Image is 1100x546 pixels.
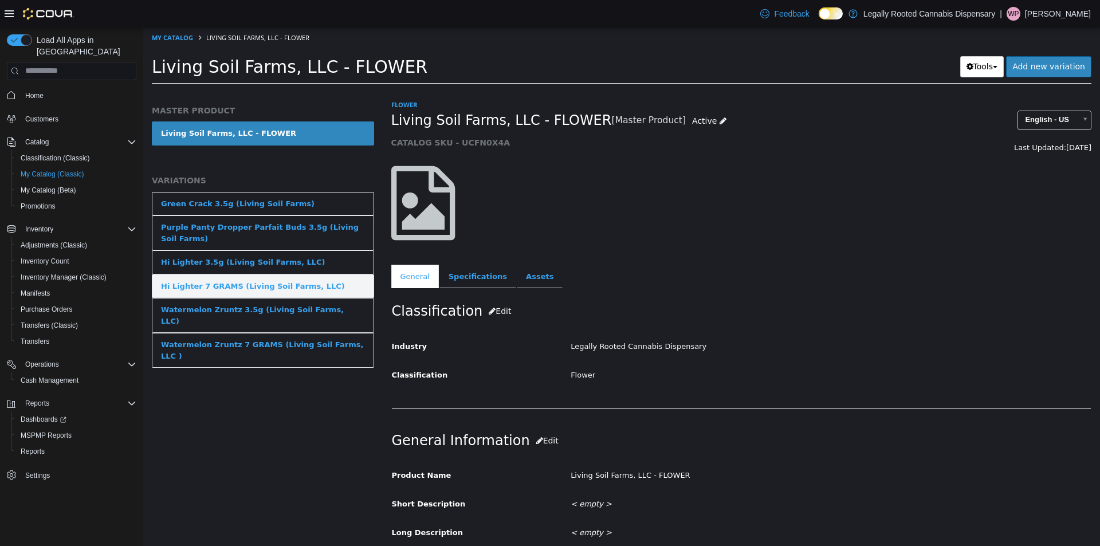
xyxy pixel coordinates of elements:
[25,91,44,100] span: Home
[32,34,136,57] span: Load All Apps in [GEOGRAPHIC_DATA]
[16,286,136,300] span: Manifests
[11,427,141,443] button: MSPMP Reports
[21,170,84,179] span: My Catalog (Classic)
[248,237,296,261] a: General
[25,360,59,369] span: Operations
[1008,7,1019,21] span: WP
[21,305,73,314] span: Purchase Orders
[21,222,58,236] button: Inventory
[11,150,141,166] button: Classification (Classic)
[21,186,76,195] span: My Catalog (Beta)
[874,83,948,103] a: English - US
[419,309,956,329] div: Legally Rooted Cannabis Dispensary
[1025,7,1091,21] p: [PERSON_NAME]
[21,337,49,346] span: Transfers
[21,468,136,482] span: Settings
[16,335,136,348] span: Transfers
[21,396,136,410] span: Reports
[18,312,222,334] div: Watermelon Zruntz 7 GRAMS (Living Soil Farms, LLC )
[248,110,769,120] h5: CATALOG SKU - UCFN0X4A
[16,238,92,252] a: Adjustments (Classic)
[25,138,49,147] span: Catalog
[871,116,923,124] span: Last Updated:
[21,321,78,330] span: Transfers (Classic)
[419,467,956,487] div: < empty >
[11,166,141,182] button: My Catalog (Classic)
[2,395,141,411] button: Reports
[21,358,64,371] button: Operations
[11,285,141,301] button: Manifests
[16,270,111,284] a: Inventory Manager (Classic)
[16,319,82,332] a: Transfers (Classic)
[16,429,76,442] a: MSPMP Reports
[16,374,136,387] span: Cash Management
[863,7,995,21] p: Legally Rooted Cannabis Dispensary
[16,167,136,181] span: My Catalog (Classic)
[21,257,69,266] span: Inventory Count
[11,182,141,198] button: My Catalog (Beta)
[2,87,141,104] button: Home
[9,94,231,118] a: Living Soil Farms, LLC - FLOWER
[16,303,136,316] span: Purchase Orders
[18,253,202,265] div: Hi Lighter 7 GRAMS (Living Soil Farms, LLC)
[2,466,141,483] button: Settings
[21,135,53,149] button: Catalog
[2,134,141,150] button: Catalog
[374,237,419,261] a: Assets
[11,269,141,285] button: Inventory Manager (Classic)
[2,221,141,237] button: Inventory
[419,438,956,458] div: Living Soil Farms, LLC - FLOWER
[1000,7,1002,21] p: |
[16,319,136,332] span: Transfers (Classic)
[21,89,48,103] a: Home
[774,8,809,19] span: Feedback
[21,88,136,103] span: Home
[18,229,182,241] div: Hi Lighter 3.5g (Living Soil Farms, LLC)
[756,2,814,25] a: Feedback
[21,241,87,250] span: Adjustments (Classic)
[21,396,54,410] button: Reports
[16,199,136,213] span: Promotions
[21,135,136,149] span: Catalog
[875,84,933,101] span: English - US
[296,237,373,261] a: Specifications
[21,273,107,282] span: Inventory Manager (Classic)
[16,183,136,197] span: My Catalog (Beta)
[25,115,58,124] span: Customers
[25,471,50,480] span: Settings
[21,289,50,298] span: Manifests
[16,183,81,197] a: My Catalog (Beta)
[9,29,284,49] span: Living Soil Farms, LLC - FLOWER
[16,238,136,252] span: Adjustments (Classic)
[2,356,141,372] button: Operations
[11,372,141,388] button: Cash Management
[419,338,956,358] div: Flower
[549,89,573,98] span: Active
[21,376,78,385] span: Cash Management
[249,315,284,323] span: Industry
[18,171,171,182] div: Green Crack 3.5g (Living Soil Farms)
[21,447,45,456] span: Reports
[25,399,49,408] span: Reports
[21,431,72,440] span: MSPMP Reports
[419,496,956,516] div: < empty >
[16,167,89,181] a: My Catalog (Classic)
[63,6,166,14] span: Living Soil Farms, LLC - FLOWER
[11,253,141,269] button: Inventory Count
[16,429,136,442] span: MSPMP Reports
[249,501,320,509] span: Long Description
[16,445,49,458] a: Reports
[923,116,948,124] span: [DATE]
[9,148,231,158] h5: VARIATIONS
[23,8,74,19] img: Cova
[16,199,60,213] a: Promotions
[249,273,948,294] h2: Classification
[468,89,543,98] small: [Master Product]
[16,151,136,165] span: Classification (Classic)
[16,286,54,300] a: Manifests
[7,83,136,513] nav: Complex example
[249,403,948,424] h2: General Information
[21,358,136,371] span: Operations
[11,443,141,459] button: Reports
